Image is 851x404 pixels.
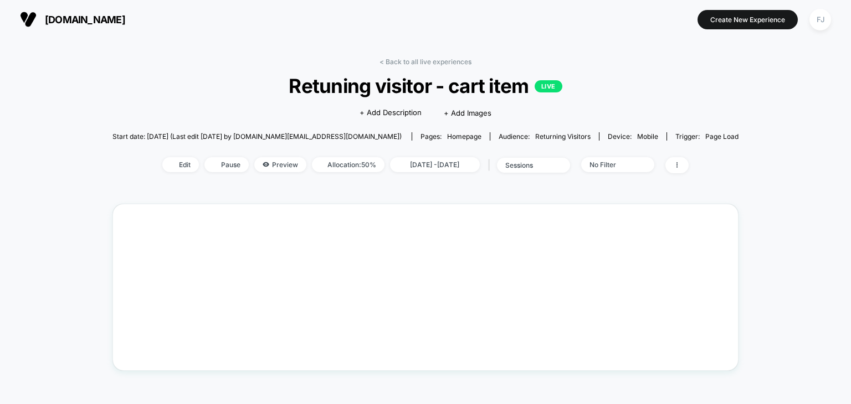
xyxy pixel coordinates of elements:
span: Pause [204,157,249,172]
div: No Filter [589,160,634,169]
span: | [485,157,497,173]
span: Start date: [DATE] (Last edit [DATE] by [DOMAIN_NAME][EMAIL_ADDRESS][DOMAIN_NAME]) [112,132,402,141]
span: Page Load [705,132,739,141]
button: [DOMAIN_NAME] [17,11,129,28]
span: + Add Description [360,107,422,118]
button: Create New Experience [698,10,798,29]
p: LIVE [535,80,562,92]
span: [DATE] - [DATE] [390,157,480,172]
span: Returning Visitors [535,132,591,141]
button: FJ [806,8,834,31]
span: homepage [447,132,481,141]
span: Retuning visitor - cart item [144,74,708,97]
div: Pages: [421,132,481,141]
div: Trigger: [675,132,739,141]
a: < Back to all live experiences [380,58,471,66]
div: sessions [505,161,550,169]
span: Preview [254,157,306,172]
img: Visually logo [20,11,37,28]
span: [DOMAIN_NAME] [45,14,125,25]
span: Edit [162,157,199,172]
span: + Add Images [444,108,491,117]
span: mobile [637,132,658,141]
div: FJ [809,9,831,30]
div: Audience: [499,132,591,141]
span: Allocation: 50% [312,157,385,172]
span: Device: [599,132,667,141]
